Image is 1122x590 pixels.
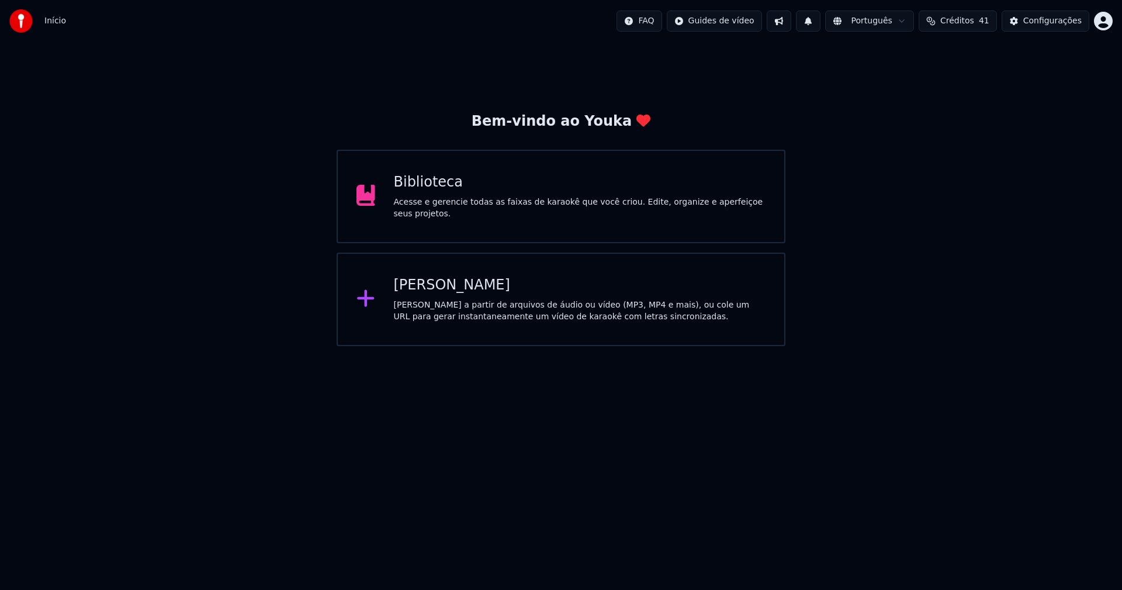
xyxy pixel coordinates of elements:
img: youka [9,9,33,33]
span: Créditos [940,15,974,27]
nav: breadcrumb [44,15,66,27]
button: Configurações [1002,11,1089,32]
span: Início [44,15,66,27]
div: [PERSON_NAME] [394,276,766,295]
span: 41 [979,15,989,27]
div: [PERSON_NAME] a partir de arquivos de áudio ou vídeo (MP3, MP4 e mais), ou cole um URL para gerar... [394,299,766,323]
button: Guides de vídeo [667,11,762,32]
button: Créditos41 [919,11,997,32]
button: FAQ [617,11,662,32]
div: Acesse e gerencie todas as faixas de karaokê que você criou. Edite, organize e aperfeiçoe seus pr... [394,196,766,220]
div: Bem-vindo ao Youka [472,112,650,131]
div: Biblioteca [394,173,766,192]
div: Configurações [1023,15,1082,27]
